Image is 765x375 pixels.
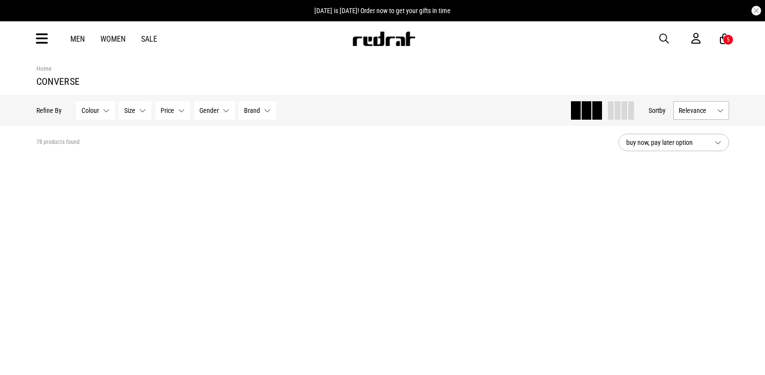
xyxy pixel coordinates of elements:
[720,34,729,44] a: 5
[314,7,451,15] span: [DATE] is [DATE]! Order now to get your gifts in time
[649,105,666,116] button: Sortby
[124,107,135,114] span: Size
[76,101,115,120] button: Colour
[679,107,713,114] span: Relevance
[36,139,80,146] span: 78 products found
[81,107,99,114] span: Colour
[36,107,62,114] p: Refine By
[199,107,219,114] span: Gender
[727,36,730,43] div: 5
[352,31,416,46] img: Redrat logo
[70,34,85,44] a: Men
[619,134,729,151] button: buy now, pay later option
[100,34,126,44] a: Women
[673,101,729,120] button: Relevance
[194,101,235,120] button: Gender
[155,101,190,120] button: Price
[659,107,666,114] span: by
[119,101,151,120] button: Size
[36,65,51,72] a: Home
[36,76,729,87] h1: converse
[244,107,260,114] span: Brand
[239,101,276,120] button: Brand
[161,107,174,114] span: Price
[141,34,157,44] a: Sale
[626,137,707,148] span: buy now, pay later option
